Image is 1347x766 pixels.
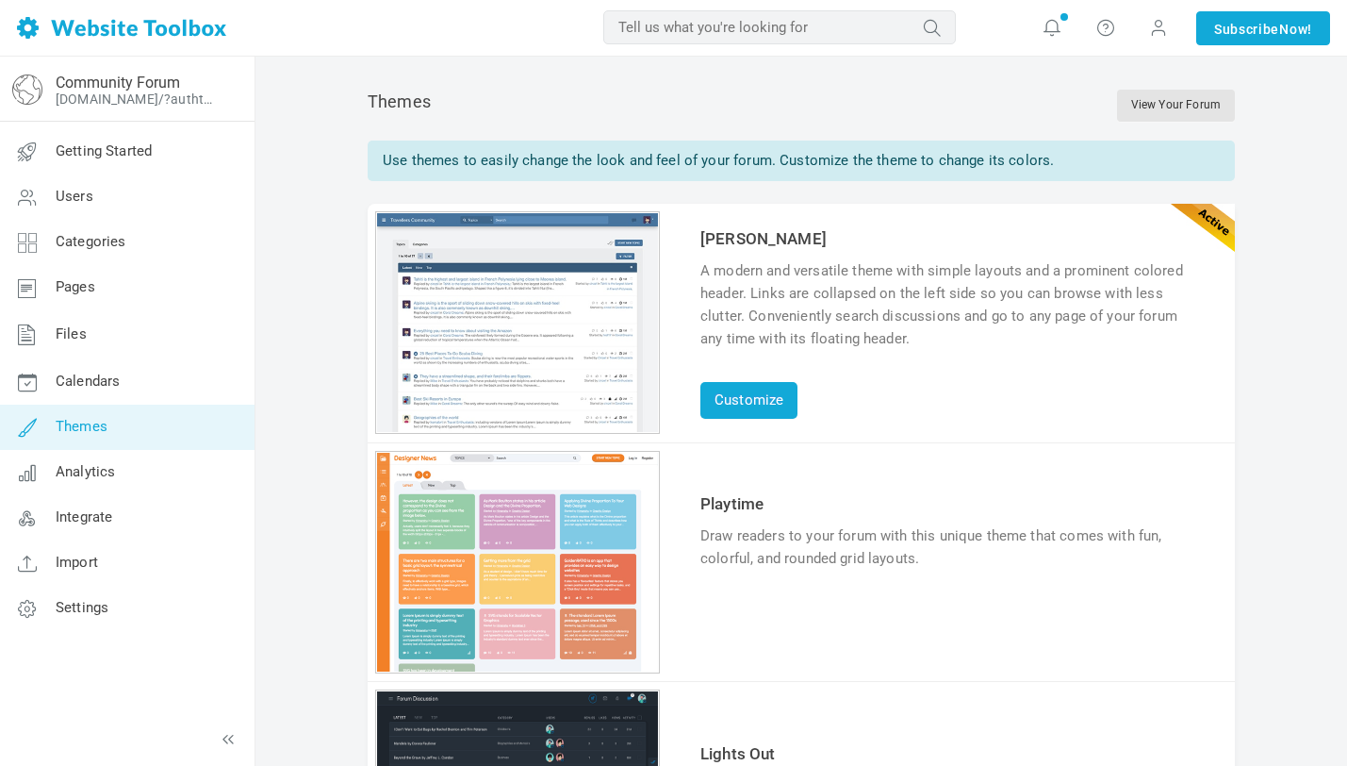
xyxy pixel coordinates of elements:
span: Getting Started [56,142,152,159]
img: angela_thumb.jpg [377,213,658,432]
span: Analytics [56,463,115,480]
span: Pages [56,278,95,295]
span: Files [56,325,87,342]
a: Lights Out [700,744,776,763]
div: Themes [368,90,1235,122]
img: globe-icon.png [12,75,42,105]
a: Playtime [700,494,764,513]
a: SubscribeNow! [1196,11,1330,45]
a: [DOMAIN_NAME]/?authtoken=881687f893e8f26938269518a0c3f506&rememberMe=1 [56,92,220,107]
td: [PERSON_NAME] [696,223,1207,255]
div: Draw readers to your forum with this unique theme that comes with fun, colorful, and rounded grid... [700,525,1202,570]
span: Import [56,554,98,571]
a: Customize theme [377,419,658,436]
span: Now! [1279,19,1312,40]
span: Calendars [56,373,120,390]
div: A modern and versatile theme with simple layouts and a prominent colored header. Links are collap... [700,259,1202,350]
span: Users [56,188,93,205]
a: Community Forum [56,74,180,92]
span: Themes [56,418,107,435]
img: playtime_thumb.jpg [377,453,658,672]
a: Preview theme [377,658,658,675]
a: Customize [700,382,797,419]
span: Settings [56,599,108,616]
div: Use themes to easily change the look and feel of your forum. Customize the theme to change its co... [368,141,1235,181]
span: Categories [56,233,126,250]
a: View Your Forum [1117,90,1235,122]
input: Tell us what you're looking for [603,10,956,44]
span: Integrate [56,508,112,525]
